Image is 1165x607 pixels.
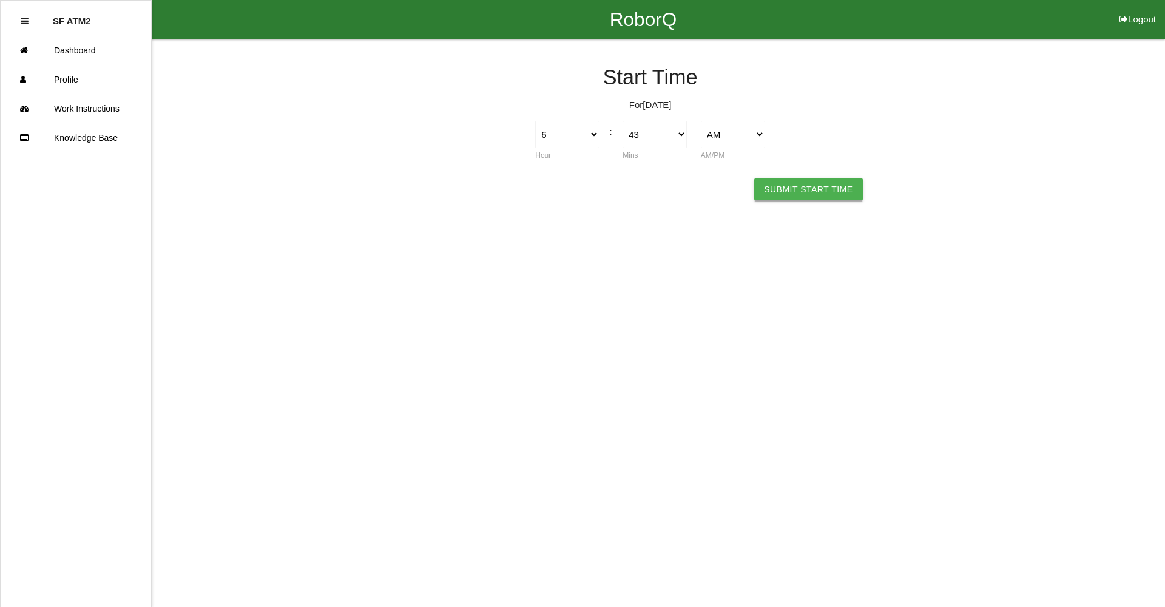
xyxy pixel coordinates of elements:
[53,7,91,26] p: SF ATM2
[1,36,151,65] a: Dashboard
[182,66,1118,89] h4: Start Time
[754,178,862,200] button: Submit Start Time
[535,151,551,160] label: Hour
[21,7,29,36] div: Close
[623,151,638,160] label: Mins
[1,65,151,94] a: Profile
[701,151,724,160] label: AM/PM
[182,98,1118,112] p: For [DATE]
[1,94,151,123] a: Work Instructions
[1,123,151,152] a: Knowledge Base
[607,121,616,139] div: :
